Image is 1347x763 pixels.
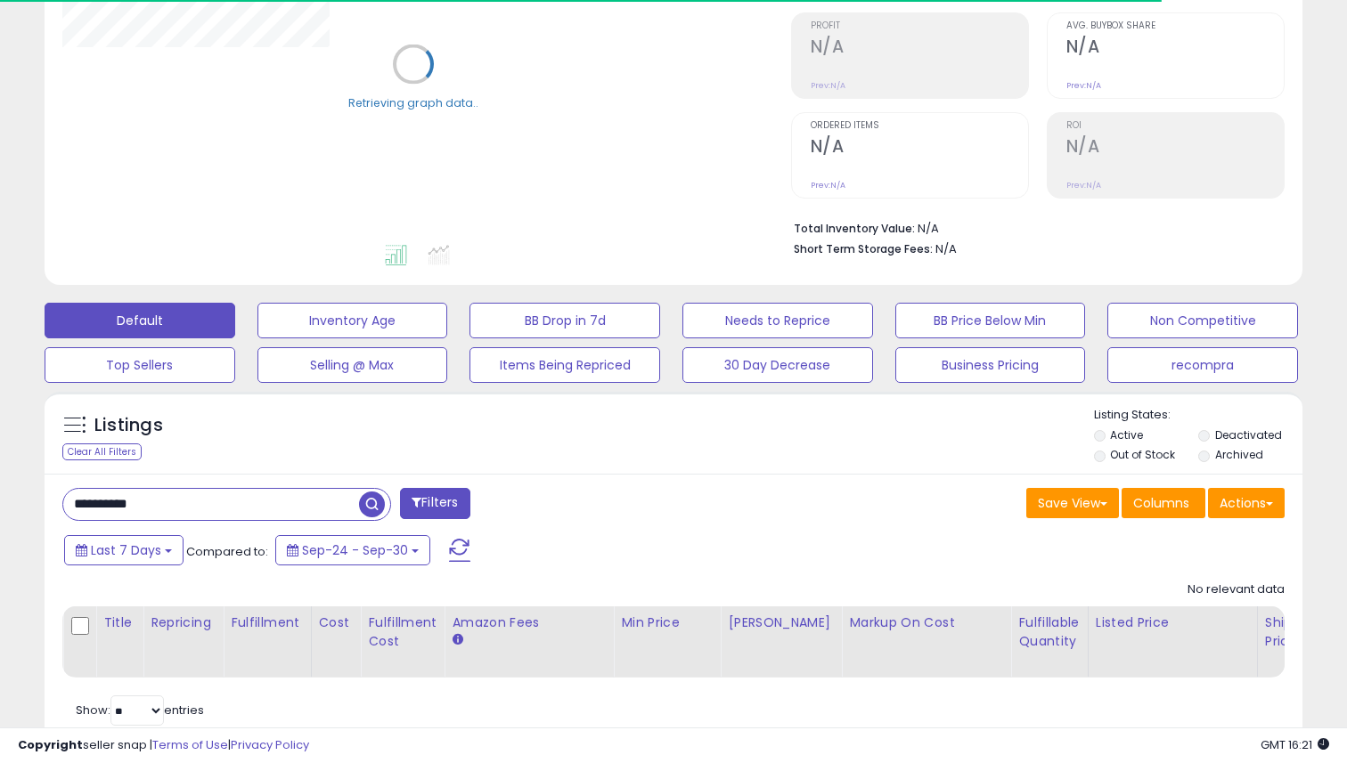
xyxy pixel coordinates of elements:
div: Min Price [621,613,713,632]
label: Archived [1215,447,1263,462]
h2: N/A [1066,136,1284,160]
button: Actions [1208,488,1285,518]
button: Filters [400,488,469,519]
div: Ship Price [1265,613,1301,651]
button: Columns [1122,488,1205,518]
th: The percentage added to the cost of goods (COGS) that forms the calculator for Min & Max prices. [842,606,1011,678]
button: Business Pricing [895,347,1086,383]
a: Terms of Use [152,736,228,753]
span: N/A [935,240,957,257]
small: Prev: N/A [1066,80,1101,91]
div: Fulfillment Cost [368,613,437,651]
li: N/A [794,216,1271,238]
div: Markup on Cost [849,613,1003,632]
span: 2025-10-8 16:21 GMT [1261,736,1329,753]
p: Listing States: [1094,407,1303,424]
small: Prev: N/A [811,180,845,191]
div: Fulfillment [231,613,303,632]
div: Fulfillable Quantity [1018,613,1080,651]
button: Top Sellers [45,347,235,383]
h2: N/A [811,37,1028,61]
span: Avg. Buybox Share [1066,21,1284,31]
label: Active [1110,427,1143,442]
span: ROI [1066,121,1284,131]
div: No relevant data [1188,581,1285,598]
small: Prev: N/A [811,80,845,91]
div: Title [103,613,135,632]
button: recompra [1107,347,1298,383]
span: Profit [811,21,1028,31]
button: BB Drop in 7d [469,303,660,338]
div: Listed Price [1096,613,1250,632]
button: Items Being Repriced [469,347,660,383]
button: Last 7 Days [64,535,184,565]
small: Amazon Fees. [452,632,462,648]
button: Inventory Age [257,303,448,338]
div: seller snap | | [18,737,309,754]
label: Deactivated [1215,427,1282,442]
button: Selling @ Max [257,347,448,383]
button: Sep-24 - Sep-30 [275,535,430,565]
b: Total Inventory Value: [794,221,915,236]
div: Repricing [151,613,216,632]
a: Privacy Policy [231,736,309,753]
h2: N/A [1066,37,1284,61]
div: Cost [319,613,354,632]
button: BB Price Below Min [895,303,1086,338]
div: Amazon Fees [452,613,606,632]
div: Clear All Filters [62,443,142,460]
button: Needs to Reprice [682,303,873,338]
span: Compared to: [186,543,268,560]
b: Short Term Storage Fees: [794,241,933,256]
div: Retrieving graph data.. [348,94,478,110]
h2: N/A [811,136,1028,160]
span: Sep-24 - Sep-30 [302,541,408,559]
button: Save View [1026,488,1119,518]
label: Out of Stock [1110,447,1175,462]
button: 30 Day Decrease [682,347,873,383]
span: Columns [1133,494,1189,512]
span: Show: entries [76,702,204,718]
button: Non Competitive [1107,303,1298,338]
strong: Copyright [18,736,83,753]
button: Default [45,303,235,338]
h5: Listings [94,413,163,438]
span: Last 7 Days [91,541,161,559]
small: Prev: N/A [1066,180,1101,191]
span: Ordered Items [811,121,1028,131]
div: [PERSON_NAME] [728,613,834,632]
